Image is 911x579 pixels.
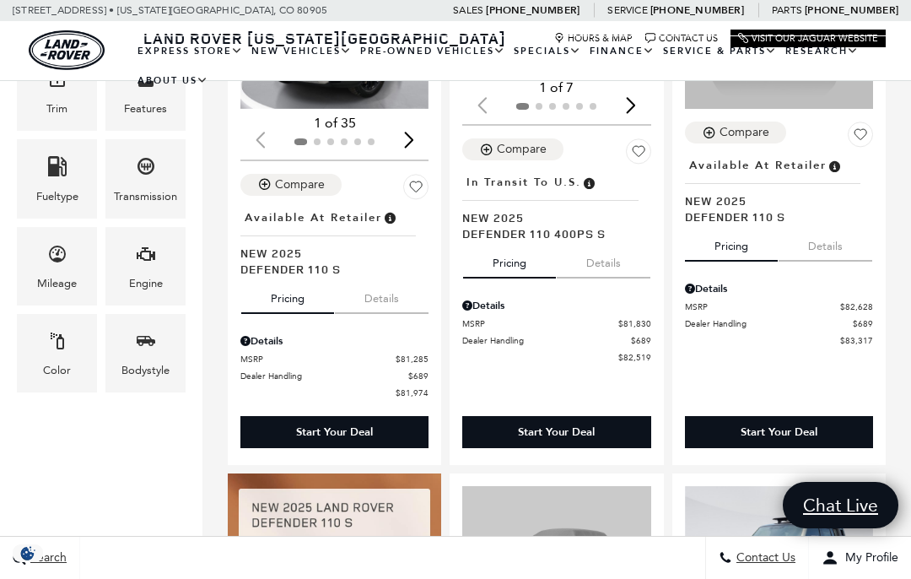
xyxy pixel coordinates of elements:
[382,208,397,227] span: Vehicle is in stock and ready for immediate delivery. Due to demand, availability is subject to c...
[17,314,97,392] div: ColorColor
[121,361,170,380] div: Bodystyle
[17,52,97,131] div: TrimTrim
[240,370,429,382] a: Dealer Handling $689
[105,227,186,306] div: EngineEngine
[462,138,563,160] button: Compare Vehicle
[13,4,327,16] a: [STREET_ADDRESS] • [US_STATE][GEOGRAPHIC_DATA], CO 80905
[133,36,247,66] a: EXPRESS STORE
[466,173,581,192] span: In Transit to U.S.
[795,494,887,517] span: Chat Live
[240,370,408,382] span: Dealer Handling
[497,142,547,157] div: Compare
[356,36,509,66] a: Pre-Owned Vehicles
[685,416,873,448] div: Start Your Deal
[805,3,898,17] a: [PHONE_NUMBER]
[581,173,596,192] span: Vehicle has shipped from factory of origin. Estimated time of delivery to Retailer is on average ...
[396,387,429,399] span: $81,974
[17,139,97,218] div: FueltypeFueltype
[114,187,177,206] div: Transmission
[240,333,429,349] div: Pricing Details - Defender 110 S
[626,138,651,170] button: Save Vehicle
[124,100,167,118] div: Features
[240,261,416,277] span: Defender 110 S
[827,156,842,175] span: Vehicle is in stock and ready for immediate delivery. Due to demand, availability is subject to c...
[46,100,67,118] div: Trim
[240,206,429,277] a: Available at RetailerNew 2025Defender 110 S
[240,114,429,133] div: 1 of 35
[47,152,67,187] span: Fueltype
[241,277,334,314] button: pricing tab
[848,122,873,154] button: Save Vehicle
[607,4,647,16] span: Service
[685,192,860,208] span: New 2025
[397,122,420,159] div: Next slide
[618,351,651,364] span: $82,519
[136,152,156,187] span: Transmission
[8,544,47,562] section: Click to Open Cookie Consent Modal
[240,353,396,365] span: MSRP
[37,274,77,293] div: Mileage
[240,245,416,261] span: New 2025
[462,317,617,330] span: MSRP
[554,33,633,44] a: Hours & Map
[296,425,373,440] div: Start Your Deal
[462,334,650,347] a: Dealer Handling $689
[720,125,769,140] div: Compare
[486,3,579,17] a: [PHONE_NUMBER]
[685,300,873,313] a: MSRP $82,628
[618,317,651,330] span: $81,830
[462,317,650,330] a: MSRP $81,830
[809,537,911,579] button: Open user profile menu
[143,28,506,48] span: Land Rover [US_STATE][GEOGRAPHIC_DATA]
[631,334,651,347] span: $689
[8,544,47,562] img: Opt-Out Icon
[732,551,795,565] span: Contact Us
[453,4,483,16] span: Sales
[136,327,156,361] span: Bodystyle
[462,209,638,225] span: New 2025
[462,298,650,313] div: Pricing Details - Defender 110 400PS S
[29,30,105,70] img: Land Rover
[240,416,429,448] div: Start Your Deal
[620,86,643,123] div: Next slide
[685,154,873,225] a: Available at RetailerNew 2025Defender 110 S
[650,3,744,17] a: [PHONE_NUMBER]
[462,416,650,448] div: Start Your Deal
[133,28,516,48] a: Land Rover [US_STATE][GEOGRAPHIC_DATA]
[47,327,67,361] span: Color
[129,274,163,293] div: Engine
[741,425,817,440] div: Start Your Deal
[518,425,595,440] div: Start Your Deal
[685,300,840,313] span: MSRP
[133,66,213,95] a: About Us
[463,241,556,279] button: pricing tab
[838,551,898,565] span: My Profile
[105,139,186,218] div: TransmissionTransmission
[685,281,873,296] div: Pricing Details - Defender 110 S
[689,156,827,175] span: Available at Retailer
[47,240,67,274] span: Mileage
[462,351,650,364] a: $82,519
[408,370,429,382] span: $689
[853,317,873,330] span: $689
[738,33,878,44] a: Visit Our Jaguar Website
[772,4,802,16] span: Parts
[17,227,97,306] div: MileageMileage
[685,317,873,330] a: Dealer Handling $689
[840,300,873,313] span: $82,628
[335,277,429,314] button: details tab
[557,241,650,279] button: details tab
[779,225,872,262] button: details tab
[645,33,718,44] a: Contact Us
[685,122,786,143] button: Compare Vehicle
[462,334,630,347] span: Dealer Handling
[783,482,898,528] a: Chat Live
[245,208,382,227] span: Available at Retailer
[840,334,873,347] span: $83,317
[43,361,71,380] div: Color
[275,177,325,192] div: Compare
[105,52,186,131] div: FeaturesFeatures
[585,36,659,66] a: Finance
[36,187,78,206] div: Fueltype
[240,174,342,196] button: Compare Vehicle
